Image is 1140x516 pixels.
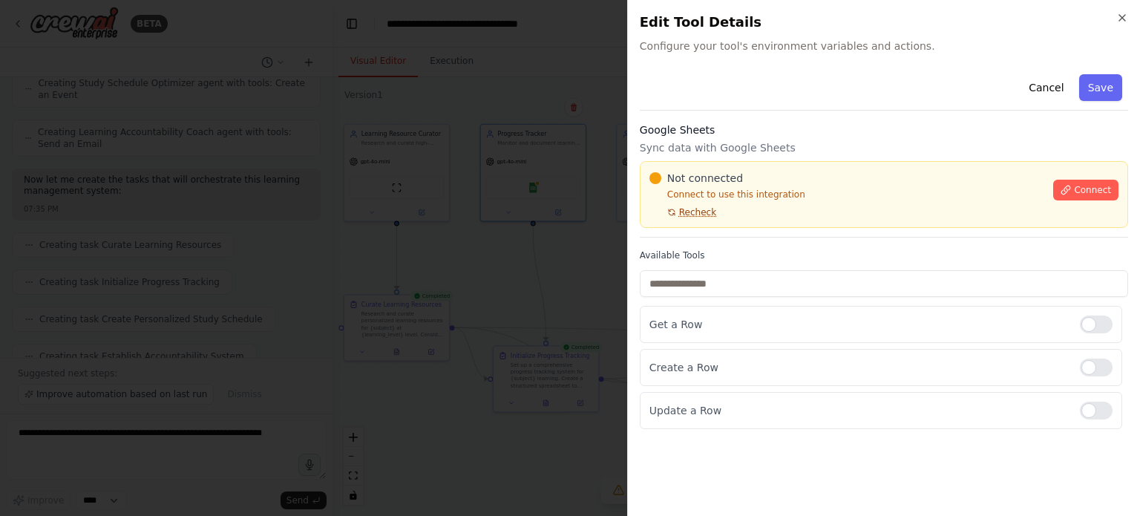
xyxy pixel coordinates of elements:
button: Save [1079,74,1122,101]
p: Connect to use this integration [649,189,1045,200]
p: Create a Row [649,360,1068,375]
button: Connect [1053,180,1118,200]
span: Recheck [679,206,716,218]
span: Connect [1074,184,1111,196]
p: Update a Row [649,403,1068,418]
button: Cancel [1020,74,1072,101]
span: Configure your tool's environment variables and actions. [640,39,1128,53]
p: Sync data with Google Sheets [640,140,1128,155]
p: Get a Row [649,317,1068,332]
label: Available Tools [640,249,1128,261]
h3: Google Sheets [640,123,1128,137]
button: Recheck [649,206,716,218]
span: Not connected [667,171,743,186]
h2: Edit Tool Details [640,12,1128,33]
